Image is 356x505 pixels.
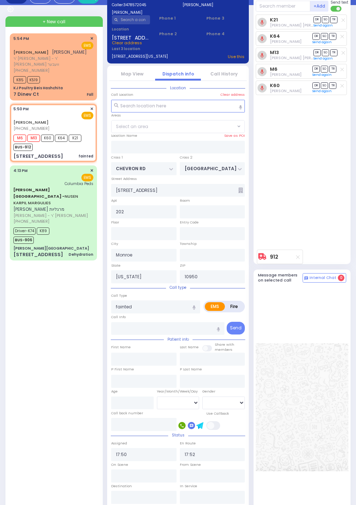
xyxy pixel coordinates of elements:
[205,302,225,311] label: EMS
[322,16,329,23] span: SO
[13,168,28,173] span: 4:13 PM
[159,15,197,21] span: Phone 1
[312,40,332,44] a: Send again
[202,389,215,394] label: Gender
[87,92,93,97] div: Fall
[111,484,132,489] label: Destination
[215,347,232,352] span: members
[313,23,333,28] a: Send again
[329,82,336,89] span: TR
[112,46,178,52] label: Last 3 location
[180,220,199,225] label: Entry Code
[303,273,346,283] button: Internal Chat 0
[111,220,119,225] label: Floor
[166,85,190,91] span: Location
[162,71,194,77] a: Dispatch info
[270,39,302,44] span: Yoel Polatsek
[116,123,148,130] span: Select an area
[321,66,328,73] span: SO
[313,49,321,56] span: DR
[112,15,150,24] input: Search a contact
[13,187,65,199] span: [PERSON_NAME][GEOGRAPHIC_DATA] -
[180,462,201,467] label: From Scene
[180,484,197,489] label: In Service
[183,2,244,8] label: [PERSON_NAME]
[111,92,133,97] label: Call Location
[206,31,244,37] span: Phone 4
[270,83,280,88] a: K60
[111,293,127,298] label: Call Type
[310,275,336,280] span: Internal Chat
[13,206,64,212] span: [PERSON_NAME] מרגליות
[111,462,128,467] label: On Scene
[157,389,199,394] div: Year/Month/Week/Day
[329,33,336,40] span: TR
[258,273,303,282] h5: Message members on selected call
[238,188,243,193] span: Other building occupants
[111,367,134,372] label: P First Name
[270,33,280,39] a: K64
[111,441,127,446] label: Assigned
[270,66,278,72] a: M6
[81,174,93,181] span: EMS
[312,33,320,40] span: DR
[312,66,320,73] span: DR
[13,213,91,219] span: [PERSON_NAME] - ר' [PERSON_NAME]
[228,54,244,60] a: Use this
[13,237,34,244] span: BUS-906
[310,1,328,12] button: +Add
[78,153,93,159] div: fainted
[111,389,118,394] label: Age
[164,337,193,342] span: Patient info
[270,88,302,94] span: Shmiel Hoffman
[81,112,93,119] span: EMS
[166,285,190,290] span: Call type
[41,135,54,142] span: K60
[256,1,311,12] input: Search member
[270,50,279,55] a: M13
[27,76,40,83] span: K519
[13,56,91,67] span: ר' [PERSON_NAME] - ר' [PERSON_NAME] וועבער
[224,302,244,311] label: Fire
[304,276,308,280] img: comment-alt.png
[43,19,65,25] span: + New call
[111,198,117,203] label: Apt
[312,89,332,93] a: Send again
[13,36,29,41] span: 5:54 PM
[270,254,278,260] a: 912
[180,441,196,446] label: En Route
[111,411,143,416] label: Call back number
[180,345,199,350] label: Last Name
[331,5,342,12] label: Turn off text
[69,135,81,142] span: K21
[13,135,26,142] span: M6
[13,126,49,131] span: [PHONE_NUMBER]
[111,133,137,138] label: Location Name
[321,82,328,89] span: SO
[322,49,329,56] span: SO
[112,54,168,60] a: [STREET_ADDRESS][US_STATE]
[13,251,63,258] div: [STREET_ADDRESS]
[111,176,137,181] label: Street Address
[13,227,36,235] span: Driver-K74
[37,227,49,235] span: K89
[13,49,49,55] a: [PERSON_NAME]
[13,153,63,160] div: [STREET_ADDRESS]
[124,2,146,8] span: 3478572045
[111,155,123,160] label: Cross 1
[52,49,87,55] span: [PERSON_NAME]
[312,73,332,77] a: Send again
[111,241,118,246] label: City
[210,71,238,77] a: Call History
[270,55,334,61] span: Levy Friedman
[112,10,174,15] label: [PERSON_NAME]
[69,252,93,257] div: Dehydration
[206,15,244,21] span: Phone 3
[13,246,89,251] div: [PERSON_NAME][GEOGRAPHIC_DATA]
[81,42,93,49] span: EMS
[180,155,193,160] label: Cross 2
[312,82,320,89] span: DR
[13,91,39,98] div: 7 Dinev Ct
[112,26,150,32] label: Location
[13,218,49,224] span: [PHONE_NUMBER]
